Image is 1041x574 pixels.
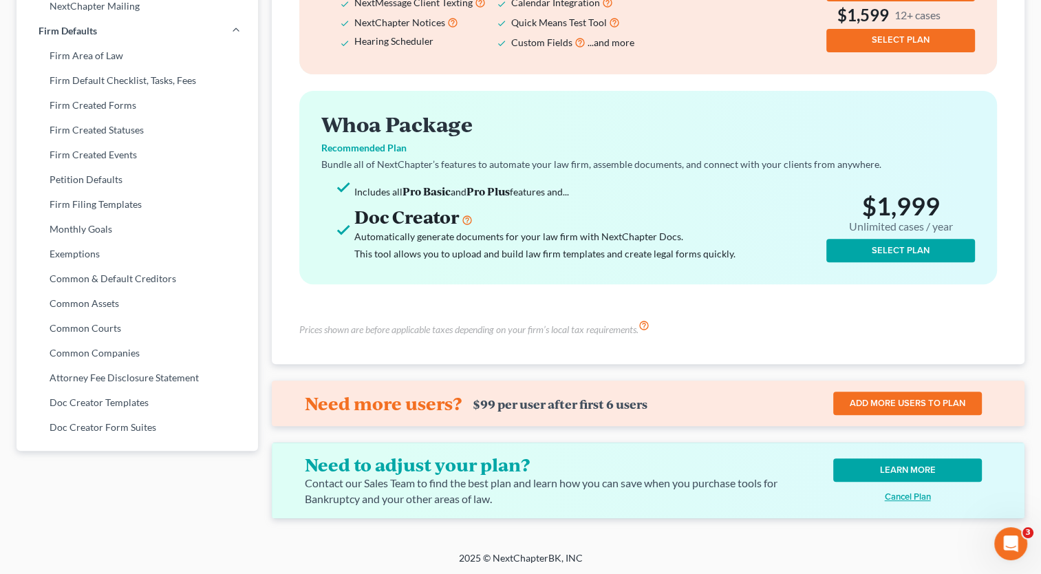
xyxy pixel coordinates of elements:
[872,34,930,45] span: SELECT PLAN
[872,245,930,256] span: SELECT PLAN
[833,458,982,482] a: LEARN MORE
[17,19,258,43] a: Firm Defaults
[305,392,462,414] h4: Need more users?
[321,158,975,171] p: Bundle all of NextChapter’s features to automate your law firm, assemble documents, and connect w...
[17,341,258,365] a: Common Companies
[17,291,258,316] a: Common Assets
[17,68,258,93] a: Firm Default Checklist, Tasks, Fees
[17,365,258,390] a: Attorney Fee Disclosure Statement
[354,206,821,228] h3: Doc Creator
[826,4,975,26] h3: $1,599
[354,35,433,47] span: Hearing Scheduler
[39,24,97,38] span: Firm Defaults
[17,266,258,291] a: Common & Default Creditors
[833,493,982,502] button: Cancel Plan
[894,8,941,22] small: 12+ cases
[354,228,821,245] div: Automatically generate documents for your law firm with NextChapter Docs.
[305,476,816,507] div: Contact our Sales Team to find the best plan and learn how you can save when you purchase tools f...
[17,242,258,266] a: Exemptions
[321,141,975,155] p: Recommended Plan
[17,43,258,68] a: Firm Area of Law
[17,390,258,415] a: Doc Creator Templates
[403,184,451,198] strong: Pro Basic
[511,17,607,28] span: Quick Means Test Tool
[473,397,647,412] div: $99 per user after first 6 users
[17,118,258,142] a: Firm Created Statuses
[466,184,510,198] strong: Pro Plus
[826,29,975,52] button: SELECT PLAN
[17,167,258,192] a: Petition Defaults
[17,93,258,118] a: Firm Created Forms
[354,17,445,28] span: NextChapter Notices
[826,239,975,262] button: SELECT PLAN
[17,192,258,217] a: Firm Filing Templates
[588,36,634,48] span: ...and more
[833,392,982,415] a: ADD MORE USERS TO PLAN
[354,245,821,262] div: This tool allows you to upload and build law firm templates and create legal forms quickly.
[321,113,975,136] h2: Whoa Package
[299,323,638,337] h6: Prices shown are before applicable taxes depending on your firm’s local tax requirements.
[17,316,258,341] a: Common Courts
[354,182,821,200] li: Includes all and features and...
[849,220,953,233] small: Unlimited cases / year
[305,454,805,476] h4: Need to adjust your plan?
[17,217,258,242] a: Monthly Goals
[885,491,931,502] u: Cancel Plan
[511,36,572,48] span: Custom Fields
[826,191,975,236] h2: $1,999
[17,415,258,440] a: Doc Creator Form Suites
[994,527,1027,560] iframe: Intercom live chat
[1022,527,1033,538] span: 3
[17,142,258,167] a: Firm Created Events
